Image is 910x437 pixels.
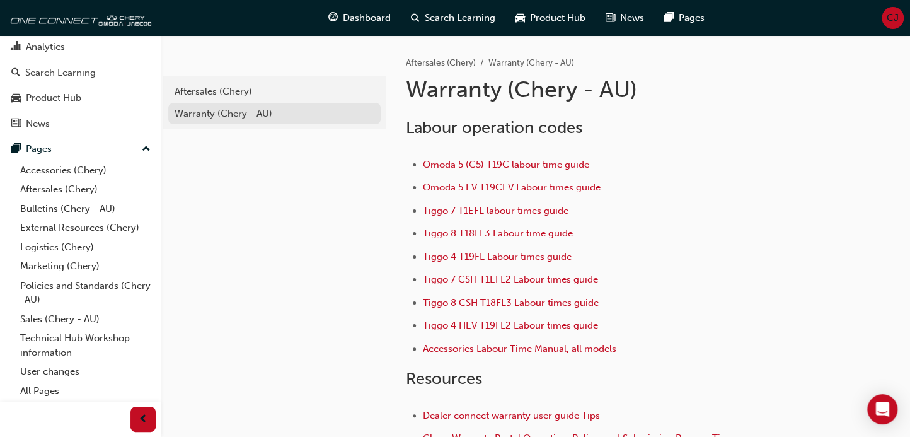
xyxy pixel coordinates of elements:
a: Tiggo 4 T19FL Labour times guide [423,251,572,262]
div: Pages [26,142,52,156]
span: up-icon [142,141,151,158]
span: search-icon [11,67,20,79]
span: Dashboard [343,11,391,25]
span: news-icon [606,10,615,26]
li: Warranty (Chery - AU) [488,56,574,71]
a: External Resources (Chery) [15,218,156,238]
a: Bulletins (Chery - AU) [15,199,156,219]
div: Search Learning [25,66,96,80]
a: Marketing (Chery) [15,257,156,276]
span: News [620,11,644,25]
a: Search Learning [5,61,156,84]
a: Tiggo 4 HEV T19FL2 Labour times guide [423,320,598,331]
a: Accessories Labour Time Manual, all models [423,343,616,354]
div: Analytics [26,40,65,54]
span: Resources [406,369,482,388]
a: Logistics (Chery) [15,238,156,257]
a: Tiggo 8 CSH T18FL3 Labour times guide [423,297,599,308]
a: Warranty (Chery - AU) [168,103,381,125]
span: Product Hub [530,11,585,25]
a: Tiggo 8 T18FL3 Labour time guide [423,228,573,239]
a: Omoda 5 EV T19CEV Labour times guide [423,182,601,193]
span: Labour operation codes [406,118,582,137]
div: Aftersales (Chery) [175,84,374,99]
div: News [26,117,50,131]
a: Sales (Chery - AU) [15,310,156,329]
span: Pages [679,11,705,25]
a: News [5,112,156,136]
a: Tiggo 7 CSH T1EFL2 Labour times guide [423,274,598,285]
a: Tiggo 7 T1EFL labour times guide [423,205,568,216]
a: Product Hub [5,86,156,110]
a: Dealer connect warranty user guide Tips [423,410,600,421]
button: Pages [5,137,156,161]
span: Search Learning [425,11,495,25]
a: car-iconProduct Hub [505,5,596,31]
a: Omoda 5 (C5) T19C labour time guide [423,159,589,170]
a: Policies and Standards (Chery -AU) [15,276,156,310]
a: news-iconNews [596,5,654,31]
div: Open Intercom Messenger [867,394,897,424]
button: CJ [882,7,904,29]
img: oneconnect [6,5,151,30]
div: Product Hub [26,91,81,105]
span: chart-icon [11,42,21,53]
span: prev-icon [139,412,148,428]
a: Technical Hub Workshop information [15,329,156,362]
a: Aftersales (Chery) [15,180,156,199]
a: pages-iconPages [654,5,715,31]
a: Aftersales (Chery) [406,57,476,68]
a: All Pages [15,382,156,401]
span: car-icon [515,10,525,26]
span: CJ [887,11,899,25]
a: search-iconSearch Learning [401,5,505,31]
a: User changes [15,362,156,382]
div: Warranty (Chery - AU) [175,107,374,121]
span: guage-icon [328,10,338,26]
span: car-icon [11,93,21,104]
span: pages-icon [664,10,674,26]
h1: Warranty (Chery - AU) [406,76,814,103]
a: guage-iconDashboard [318,5,401,31]
a: Aftersales (Chery) [168,81,381,103]
span: news-icon [11,119,21,130]
span: search-icon [411,10,420,26]
a: Analytics [5,35,156,59]
a: Accessories (Chery) [15,161,156,180]
span: pages-icon [11,144,21,155]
